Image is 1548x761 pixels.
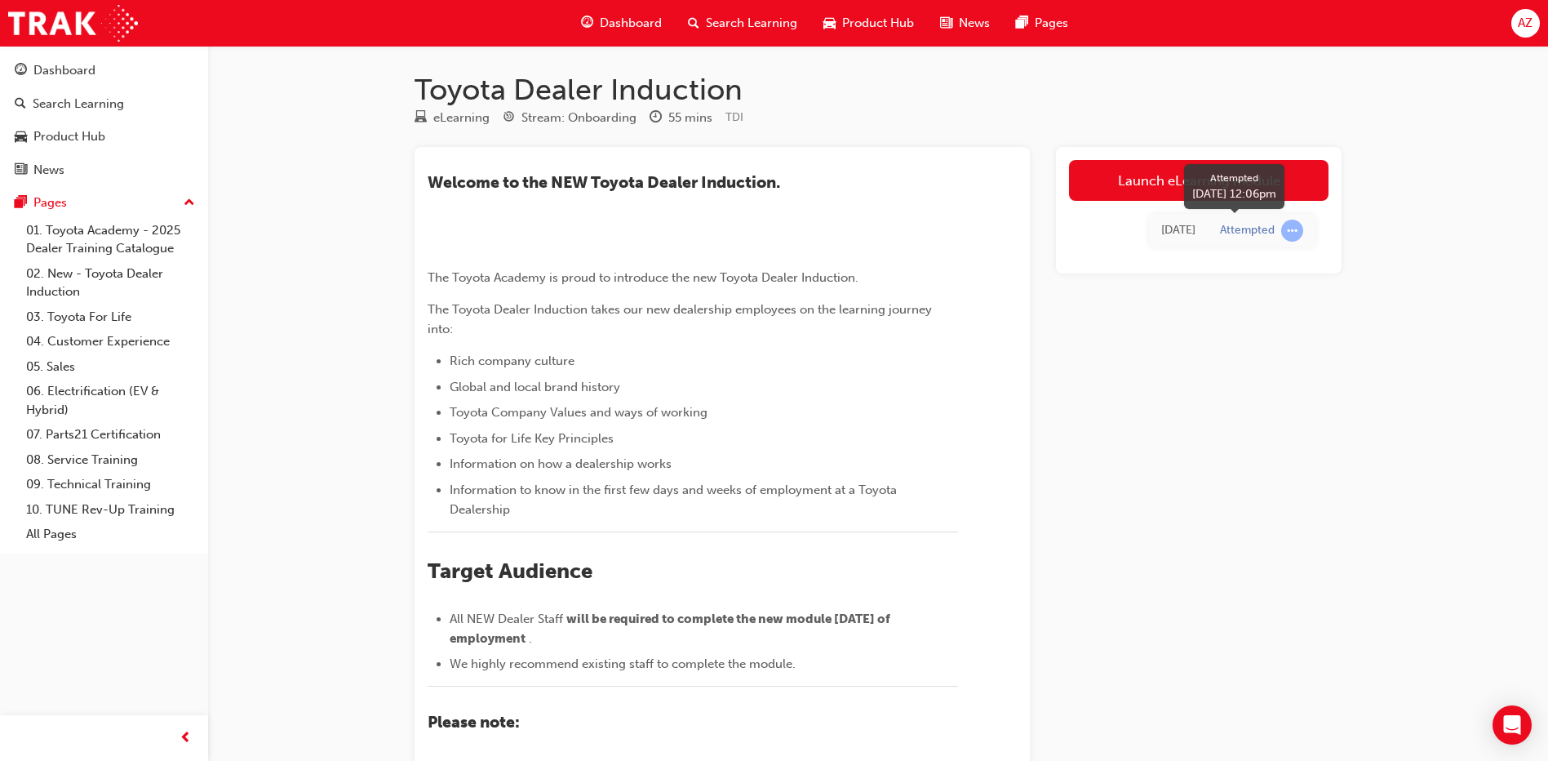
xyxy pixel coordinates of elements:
span: News [959,14,990,33]
span: prev-icon [180,728,192,749]
span: Please note: [428,713,520,732]
span: The Toyota Academy is proud to introduce the new Toyota Dealer Induction. [428,270,858,285]
span: guage-icon [581,13,593,33]
span: pages-icon [1016,13,1028,33]
span: All NEW Dealer Staff [450,612,563,626]
a: search-iconSearch Learning [675,7,810,40]
div: Pages [33,194,67,212]
span: Pages [1035,14,1068,33]
span: learningRecordVerb_ATTEMPT-icon [1281,220,1303,242]
a: car-iconProduct Hub [810,7,927,40]
span: pages-icon [15,196,27,211]
span: target-icon [503,111,515,126]
span: Information on how a dealership works [450,456,672,471]
div: Dashboard [33,61,95,80]
a: guage-iconDashboard [568,7,675,40]
div: News [33,161,64,180]
a: 01. Toyota Academy - 2025 Dealer Training Catalogue [20,218,202,261]
div: Thu Aug 21 2025 12:06:02 GMT+1000 (Australian Eastern Standard Time) [1161,221,1195,240]
a: news-iconNews [927,7,1003,40]
span: ​Welcome to the NEW Toyota Dealer Induction. [428,173,780,192]
span: will be required to complete the new module [DATE] of employment [450,612,893,646]
h1: Toyota Dealer Induction [415,72,1342,108]
span: news-icon [940,13,952,33]
a: pages-iconPages [1003,7,1081,40]
span: Target Audience [428,559,592,584]
span: . [529,631,532,646]
a: 07. Parts21 Certification [20,422,202,447]
a: Product Hub [7,122,202,152]
span: clock-icon [650,111,662,126]
div: Search Learning [33,95,124,113]
span: guage-icon [15,64,27,78]
a: 04. Customer Experience [20,329,202,354]
div: Stream [503,108,636,128]
span: Product Hub [842,14,914,33]
div: Attempted [1192,171,1276,185]
span: Toyota for Life Key Principles [450,431,614,446]
div: Product Hub [33,127,105,146]
button: DashboardSearch LearningProduct HubNews [7,52,202,188]
span: Learning resource code [725,110,743,124]
a: 05. Sales [20,354,202,380]
div: [DATE] 12:06pm [1192,185,1276,202]
span: AZ [1518,14,1532,33]
div: 55 mins [668,109,712,127]
button: Pages [7,188,202,218]
a: 06. Electrification (EV & Hybrid) [20,379,202,422]
img: Trak [8,5,138,42]
a: 09. Technical Training [20,472,202,497]
a: 08. Service Training [20,447,202,473]
a: Dashboard [7,56,202,86]
div: Stream: Onboarding [521,109,636,127]
span: learningResourceType_ELEARNING-icon [415,111,427,126]
a: All Pages [20,522,202,547]
a: 03. Toyota For Life [20,305,202,330]
span: news-icon [15,163,27,178]
span: car-icon [15,130,27,145]
a: 02. New - Toyota Dealer Induction [20,261,202,305]
span: We highly recommend existing staff to complete the module. [450,656,796,671]
span: The Toyota Dealer Induction takes our new dealership employees on the learning journey into: [428,302,935,336]
a: News [7,155,202,185]
span: Information to know in the first few days and weeks of employment at a Toyota Dealership [450,483,900,517]
div: Open Intercom Messenger [1493,705,1532,745]
span: up-icon [184,193,195,214]
span: Global and local brand history [450,380,620,394]
span: Rich company culture [450,354,574,368]
div: Attempted [1220,223,1275,238]
button: AZ [1511,9,1540,38]
span: Dashboard [600,14,662,33]
span: Toyota Company Values and ways of working [450,405,707,420]
div: eLearning [433,109,490,127]
a: Launch eLearning module [1069,160,1328,201]
a: Search Learning [7,89,202,119]
span: search-icon [688,13,699,33]
div: Duration [650,108,712,128]
span: car-icon [823,13,836,33]
span: Search Learning [706,14,797,33]
a: 10. TUNE Rev-Up Training [20,497,202,523]
span: search-icon [15,97,26,112]
div: Type [415,108,490,128]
